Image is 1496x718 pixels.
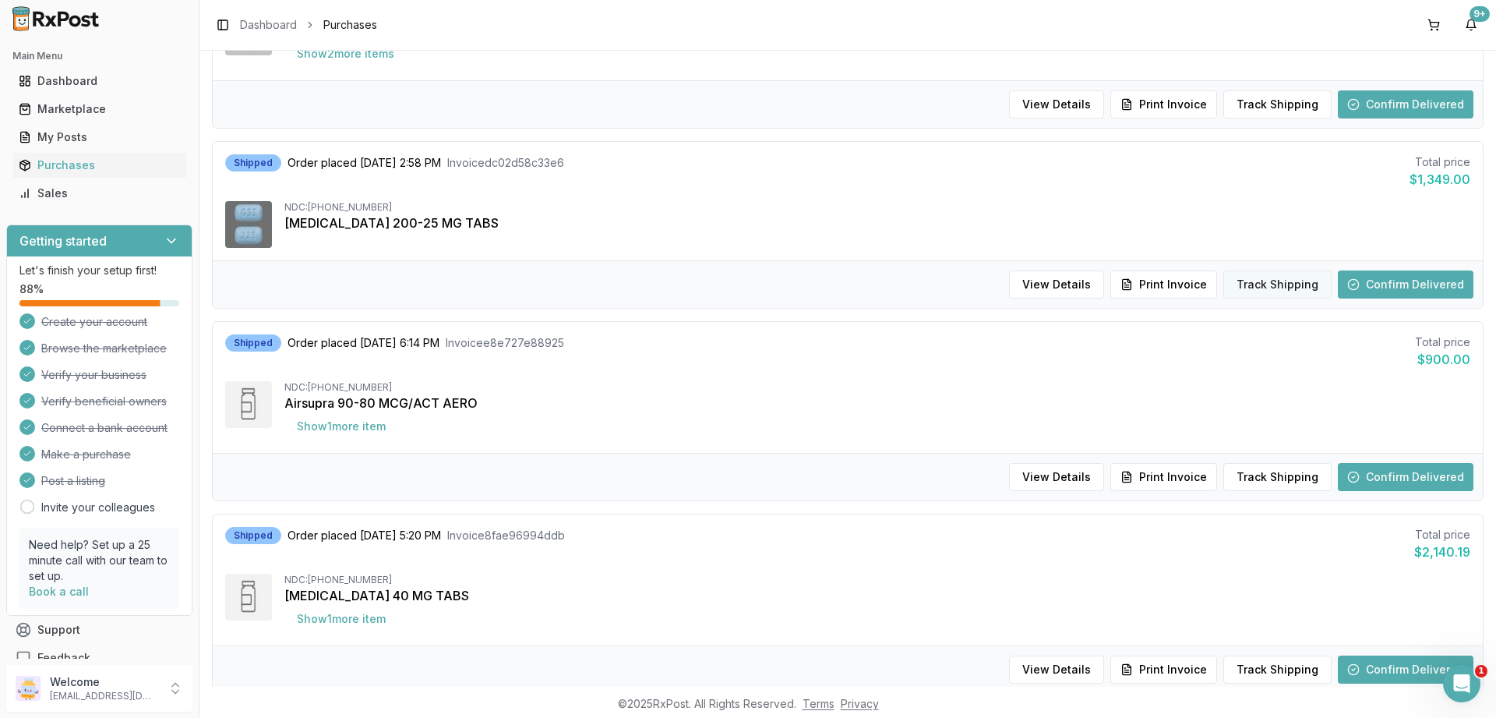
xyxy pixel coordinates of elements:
[1223,271,1332,299] button: Track Shipping
[284,605,398,633] button: Show1more item
[288,155,441,171] span: Order placed [DATE] 2:58 PM
[13,72,83,82] div: 0 - Not likely
[288,528,441,543] span: Order placed [DATE] 5:20 PM
[79,9,104,34] button: 2
[19,281,44,297] span: 88 %
[240,17,377,33] nav: breadcrumb
[803,697,834,710] a: Terms
[1110,271,1217,299] button: Print Invoice
[446,335,564,351] span: Invoice e8e727e88925
[41,314,147,330] span: Create your account
[1009,656,1104,684] button: View Details
[6,644,192,672] button: Feedback
[1470,6,1490,22] div: 9+
[1009,90,1104,118] button: View Details
[19,129,180,145] div: My Posts
[225,334,281,352] div: Shipped
[447,155,564,171] span: Invoice dc02d58c33e6
[1414,543,1470,561] div: $2,140.19
[19,73,180,89] div: Dashboard
[225,381,272,428] img: Airsupra 90-80 MCG/ACT AERO
[225,154,281,172] div: Shipped
[1223,656,1332,684] button: Track Shipping
[225,574,272,621] img: Lipitor 40 MG TABS
[1459,12,1484,37] button: 9+
[161,42,185,67] button: 10
[1223,463,1332,491] button: Track Shipping
[6,125,192,150] button: My Posts
[177,9,202,34] button: 5
[1475,665,1487,677] span: 1
[225,527,281,544] div: Shipped
[132,72,202,82] div: 10 - Very likely
[19,232,107,250] h3: Getting started
[41,394,167,409] span: Verify beneficial owners
[12,151,186,179] a: Purchases
[13,9,38,34] button: 0
[284,586,1470,605] div: [MEDICAL_DATA] 40 MG TABS
[1410,170,1470,189] div: $1,349.00
[6,153,192,178] button: Purchases
[37,650,90,666] span: Feedback
[41,420,168,436] span: Connect a bank account
[841,697,879,710] a: Privacy
[284,40,407,68] button: Show2more items
[1338,271,1473,299] button: Confirm Delivered
[284,201,1470,214] div: NDC: [PHONE_NUMBER]
[16,676,41,701] img: User avatar
[1009,463,1104,491] button: View Details
[6,6,106,31] img: RxPost Logo
[284,381,1470,394] div: NDC: [PHONE_NUMBER]
[6,69,192,94] button: Dashboard
[46,9,71,34] button: 1
[19,186,180,201] div: Sales
[1338,463,1473,491] button: Confirm Delivered
[323,17,377,33] span: Purchases
[1110,90,1217,118] button: Print Invoice
[1110,463,1217,491] button: Print Invoice
[12,95,186,123] a: Marketplace
[41,500,155,515] a: Invite your colleagues
[1443,665,1480,702] iframe: Intercom live chat
[144,9,169,34] button: 4
[447,528,565,543] span: Invoice 8fae96994ddb
[225,201,272,248] img: Descovy 200-25 MG TABS
[288,335,439,351] span: Order placed [DATE] 6:14 PM
[29,537,170,584] p: Need help? Set up a 25 minute call with our team to set up.
[1009,271,1104,299] button: View Details
[50,690,158,702] p: [EMAIL_ADDRESS][DOMAIN_NAME]
[6,97,192,122] button: Marketplace
[41,473,105,489] span: Post a listing
[30,42,55,67] button: 6
[6,181,192,206] button: Sales
[41,367,146,383] span: Verify your business
[284,214,1470,232] div: [MEDICAL_DATA] 200-25 MG TABS
[29,585,89,598] a: Book a call
[12,50,186,62] h2: Main Menu
[1338,656,1473,684] button: Confirm Delivered
[19,263,179,278] p: Let's finish your setup first!
[19,101,180,117] div: Marketplace
[1415,350,1470,369] div: $900.00
[50,674,158,690] p: Welcome
[1414,527,1470,543] div: Total price
[284,394,1470,412] div: Airsupra 90-80 MCG/ACT AERO
[12,123,186,151] a: My Posts
[128,42,153,67] button: 9
[12,67,186,95] a: Dashboard
[1415,334,1470,350] div: Total price
[1223,90,1332,118] button: Track Shipping
[19,157,180,173] div: Purchases
[6,616,192,644] button: Support
[284,412,398,440] button: Show1more item
[95,42,120,67] button: 8
[12,179,186,207] a: Sales
[284,574,1470,586] div: NDC: [PHONE_NUMBER]
[41,341,167,356] span: Browse the marketplace
[111,9,136,34] button: 3
[62,42,87,67] button: 7
[1110,656,1217,684] button: Print Invoice
[240,17,297,33] a: Dashboard
[1410,154,1470,170] div: Total price
[41,447,131,462] span: Make a purchase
